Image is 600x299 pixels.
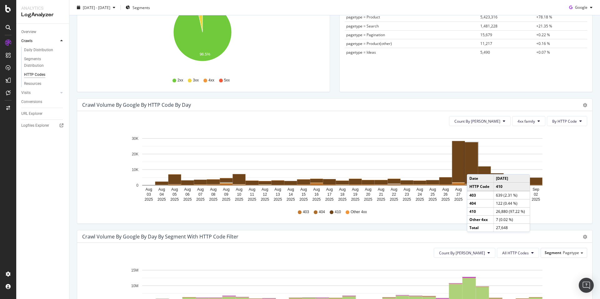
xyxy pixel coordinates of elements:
text: 17 [327,192,332,197]
span: pagetype = Product [346,14,380,20]
button: Count By [PERSON_NAME] [434,248,495,258]
a: Daily Distribution [24,47,65,53]
div: Crawls [21,38,32,44]
span: pagetype = Pagination [346,32,385,37]
text: 20K [132,152,138,156]
span: 1,481,228 [480,23,497,29]
text: 2025 [209,197,217,202]
td: Total [467,224,493,232]
span: 5,423,316 [480,14,497,20]
span: 5xx [224,78,230,83]
text: 30K [132,136,138,141]
text: Aug [287,187,294,192]
text: Aug [171,187,178,192]
text: 22 [392,192,396,197]
span: Pagetype [563,250,579,255]
span: [DATE] - [DATE] [83,5,110,10]
text: 2025 [364,197,372,202]
span: 4xx [208,78,214,83]
span: pagetype = Product(other) [346,41,392,46]
button: Google [567,2,595,12]
td: [DATE] [493,174,530,183]
span: Count By Day [439,250,485,256]
text: 08 [211,192,216,197]
td: HTTP Code [467,183,493,191]
div: Visits [21,90,31,96]
text: 2025 [351,197,359,202]
span: 5,490 [480,50,490,55]
div: Analytics [21,5,64,11]
text: Aug [158,187,165,192]
div: Overview [21,29,36,35]
text: 10 [237,192,241,197]
span: 410 [335,209,341,215]
text: 12 [263,192,267,197]
div: Crawl Volume by google by Day by Segment with HTTP Code Filter [82,233,238,240]
a: URL Explorer [21,110,65,117]
text: Aug [236,187,242,192]
svg: A chart. [82,131,582,203]
td: 639 (2.31 %) [493,191,530,199]
text: 07 [198,192,203,197]
span: By HTTP Code [552,119,577,124]
span: +21.35 % [536,23,552,29]
text: Aug [403,187,410,192]
text: 11 [250,192,254,197]
text: Aug [184,187,191,192]
text: 05 [172,192,177,197]
text: 18 [340,192,345,197]
text: 2025 [248,197,256,202]
text: Aug [274,187,281,192]
span: +78.18 % [536,14,552,20]
td: 122 (0.44 %) [493,199,530,207]
text: Sep [532,187,539,192]
text: Aug [378,187,384,192]
text: 13 [276,192,280,197]
span: Count By Day [454,119,500,124]
td: 410 [493,183,530,191]
text: 2025 [312,197,321,202]
div: Open Intercom Messenger [579,278,594,293]
button: 4xx family [512,116,545,126]
div: Crawl Volume by google by HTTP Code by Day [82,102,191,108]
div: Segments Distribution [24,56,59,69]
text: 27 [456,192,461,197]
span: Segment [545,250,561,255]
span: 15,679 [480,32,492,37]
span: pagetype = Ideas [346,50,376,55]
td: 27,648 [493,224,530,232]
text: 20 [366,192,370,197]
a: Conversions [21,99,65,105]
div: Logfiles Explorer [21,122,49,129]
text: 15M [131,268,138,272]
text: 2025 [454,197,463,202]
text: 2025 [157,197,166,202]
span: All HTTP Codes [502,250,529,256]
td: Other 4xx [467,215,493,223]
text: 15 [302,192,306,197]
text: 2025 [261,197,269,202]
td: 7 (0.02 %) [493,215,530,223]
span: pagetype = Search [346,23,379,29]
text: 2025 [299,197,308,202]
text: 2025 [377,197,385,202]
a: Resources [24,81,65,87]
div: gear [583,235,587,239]
button: By HTTP Code [547,116,587,126]
text: Aug [417,187,423,192]
a: Crawls [21,38,58,44]
text: Aug [300,187,307,192]
text: Aug [197,187,204,192]
text: 09 [224,192,228,197]
text: Aug [429,187,436,192]
text: Aug [313,187,320,192]
text: 2025 [235,197,243,202]
text: Aug [352,187,358,192]
a: Overview [21,29,65,35]
text: 21 [379,192,383,197]
td: 404 [467,199,493,207]
td: 410 [467,207,493,215]
text: 2025 [145,197,153,202]
div: Daily Distribution [24,47,53,53]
